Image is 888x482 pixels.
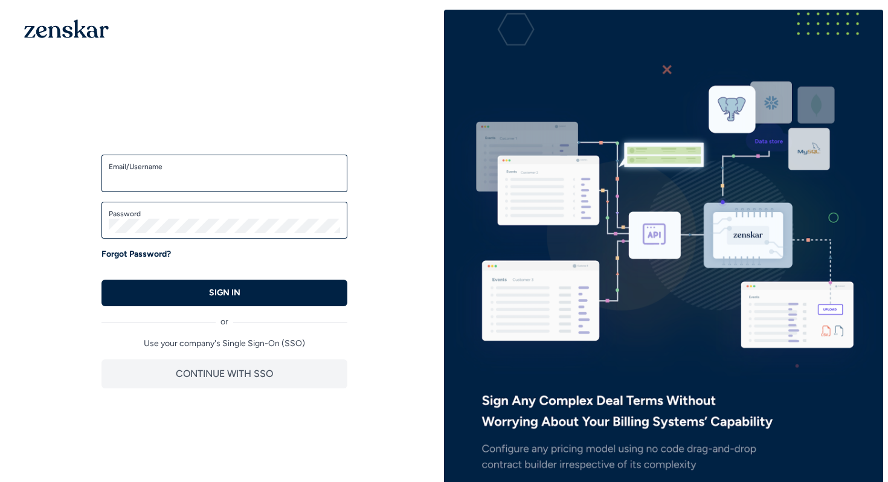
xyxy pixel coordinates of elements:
button: CONTINUE WITH SSO [101,359,347,388]
a: Forgot Password? [101,248,171,260]
p: Use your company's Single Sign-On (SSO) [101,338,347,350]
label: Password [109,209,340,219]
img: 1OGAJ2xQqyY4LXKgY66KYq0eOWRCkrZdAb3gUhuVAqdWPZE9SRJmCz+oDMSn4zDLXe31Ii730ItAGKgCKgCCgCikA4Av8PJUP... [24,19,109,38]
div: or [101,306,347,328]
button: SIGN IN [101,280,347,306]
p: SIGN IN [209,287,240,299]
label: Email/Username [109,162,340,172]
